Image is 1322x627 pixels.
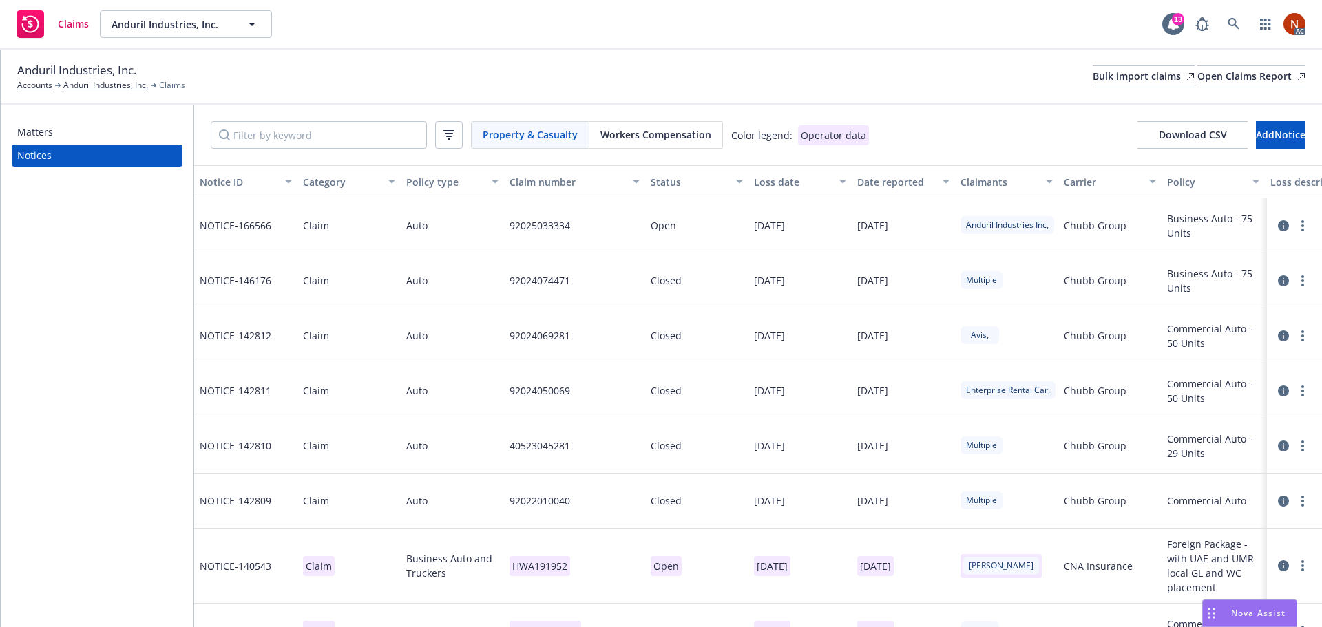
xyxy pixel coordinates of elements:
[1231,607,1286,619] span: Nova Assist
[303,556,335,576] p: Claim
[63,79,148,92] a: Anduril Industries, Inc.
[966,384,1050,396] span: Enterprise Rental Car,
[200,328,271,343] span: NOTICE- 142812
[112,17,231,32] span: Anduril Industries, Inc.
[17,145,52,167] div: Notices
[852,165,955,198] button: Date reported
[401,165,504,198] button: Policy type
[504,165,645,198] button: Claim number
[406,175,483,189] div: Policy type
[645,165,748,198] button: Status
[748,165,852,198] button: Loss date
[1256,128,1305,141] span: Add Notice
[200,559,271,573] span: NOTICE- 140543
[510,493,570,508] div: 92022010040
[200,175,277,189] div: Notice ID
[297,165,401,198] button: Category
[961,175,1038,189] div: Claimants
[955,165,1058,198] button: Claimants
[1167,432,1259,460] span: Commercial Auto - 29 Units
[406,328,428,343] span: Auto
[1093,66,1195,87] div: Bulk import claims
[651,175,728,189] div: Status
[58,19,89,30] span: Claims
[1064,438,1126,453] span: Chubb Group
[159,79,185,92] span: Claims
[1294,328,1311,344] a: more
[510,556,570,576] p: HWA191952
[200,273,271,288] span: NOTICE- 146176
[406,438,428,453] span: Auto
[406,551,499,580] span: Business Auto and Truckers
[754,175,831,189] div: Loss date
[100,10,272,38] button: Anduril Industries, Inc.
[651,328,682,343] div: Closed
[17,121,53,143] div: Matters
[1172,13,1184,25] div: 13
[1064,383,1126,398] span: Chubb Group
[857,493,888,508] div: [DATE]
[1294,383,1311,399] a: more
[303,493,329,508] div: Claim
[754,493,785,508] div: [DATE]
[731,128,793,142] div: Color legend:
[406,273,428,288] span: Auto
[651,556,682,576] span: Open
[857,556,894,576] p: [DATE]
[12,145,182,167] a: Notices
[966,219,1049,231] span: Anduril Industries Inc,
[1220,10,1248,38] a: Search
[1167,175,1244,189] div: Policy
[754,556,790,576] p: [DATE]
[211,121,427,149] input: Filter by keyword
[1167,211,1259,240] span: Business Auto - 75 Units
[1064,218,1126,233] span: Chubb Group
[1188,10,1216,38] a: Report a Bug
[510,218,570,233] div: 92025033334
[1093,65,1195,87] a: Bulk import claims
[200,383,271,398] span: NOTICE- 142811
[483,127,578,142] span: Property & Casualty
[510,273,570,288] div: 92024074471
[857,175,934,189] div: Date reported
[17,61,136,79] span: Anduril Industries, Inc.
[303,438,329,453] div: Claim
[1167,266,1259,295] span: Business Auto - 75 Units
[1202,599,1297,627] button: Nova Assist
[200,493,271,508] span: NOTICE- 142809
[1064,328,1126,343] span: Chubb Group
[1256,121,1305,149] button: AddNotice
[969,560,1034,572] span: [PERSON_NAME]
[510,328,570,343] div: 92024069281
[1203,600,1220,626] div: Drag to move
[600,127,711,142] span: Workers Compensation
[510,438,570,453] div: 40523045281
[1294,438,1311,454] a: more
[754,218,785,233] div: [DATE]
[200,218,271,233] span: NOTICE- 166566
[1159,128,1227,141] span: Download CSV
[510,175,625,189] div: Claim number
[966,494,997,507] span: Multiple
[1064,273,1126,288] span: Chubb Group
[406,493,428,508] span: Auto
[1252,10,1279,38] a: Switch app
[651,438,682,453] div: Closed
[1167,376,1259,405] span: Commercial Auto - 50 Units
[303,328,329,343] div: Claim
[303,175,380,189] div: Category
[1294,273,1311,289] a: more
[1064,559,1133,573] span: CNA Insurance
[1294,217,1311,234] a: more
[754,328,785,343] div: [DATE]
[754,273,785,288] div: [DATE]
[303,218,329,233] div: Claim
[200,438,271,453] span: NOTICE- 142810
[857,328,888,343] div: [DATE]
[303,383,329,398] div: Claim
[406,383,428,398] span: Auto
[651,383,682,398] div: Closed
